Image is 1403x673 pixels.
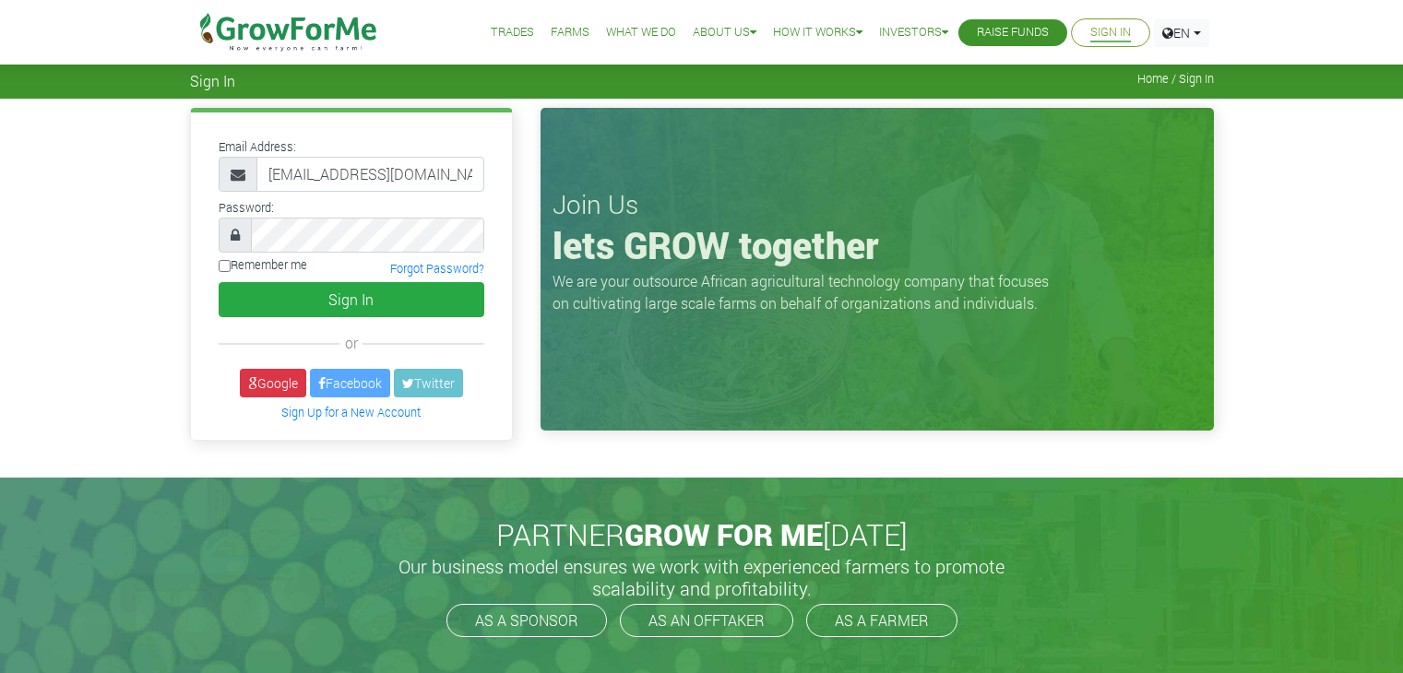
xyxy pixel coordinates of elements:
[977,23,1049,42] a: Raise Funds
[1154,18,1209,47] a: EN
[620,604,793,637] a: AS AN OFFTAKER
[219,260,231,272] input: Remember me
[624,514,823,554] span: GROW FOR ME
[219,332,484,354] div: or
[693,23,756,42] a: About Us
[806,604,957,637] a: AS A FARMER
[219,199,274,217] label: Password:
[190,72,235,89] span: Sign In
[606,23,676,42] a: What We Do
[379,555,1025,599] h5: Our business model ensures we work with experienced farmers to promote scalability and profitabil...
[491,23,534,42] a: Trades
[446,604,607,637] a: AS A SPONSOR
[1137,72,1214,86] span: Home / Sign In
[553,223,1202,267] h1: lets GROW together
[240,369,306,397] a: Google
[219,282,484,317] button: Sign In
[553,270,1060,314] p: We are your outsource African agricultural technology company that focuses on cultivating large s...
[281,405,421,419] a: Sign Up for a New Account
[219,138,296,156] label: Email Address:
[553,189,1202,220] h3: Join Us
[219,256,307,274] label: Remember me
[197,517,1207,552] h2: PARTNER [DATE]
[879,23,948,42] a: Investors
[1090,23,1131,42] a: Sign In
[551,23,589,42] a: Farms
[256,157,484,192] input: Email Address
[390,261,484,276] a: Forgot Password?
[773,23,862,42] a: How it Works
